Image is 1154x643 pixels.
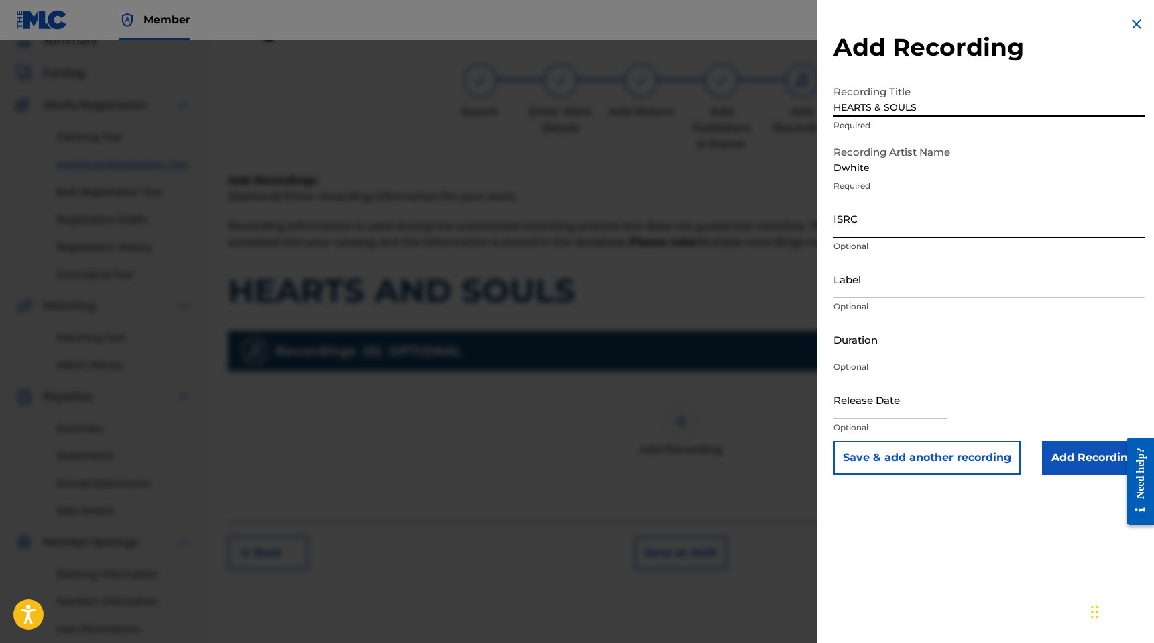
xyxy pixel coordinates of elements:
[833,32,1145,62] h2: Add Recording
[833,301,1145,313] p: Optional
[833,119,1145,132] p: Required
[1091,592,1099,632] div: Drag
[143,12,190,28] span: Member
[1087,579,1154,643] iframe: Chat Widget
[119,12,135,28] img: Top Rightsholder
[833,422,1145,434] p: Optional
[833,240,1145,252] p: Optional
[833,180,1145,192] p: Required
[1042,441,1145,475] input: Add Recording
[833,441,1021,475] button: Save & add another recording
[833,361,1145,373] p: Optional
[16,10,68,30] img: MLC Logo
[1116,428,1154,536] iframe: Resource Center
